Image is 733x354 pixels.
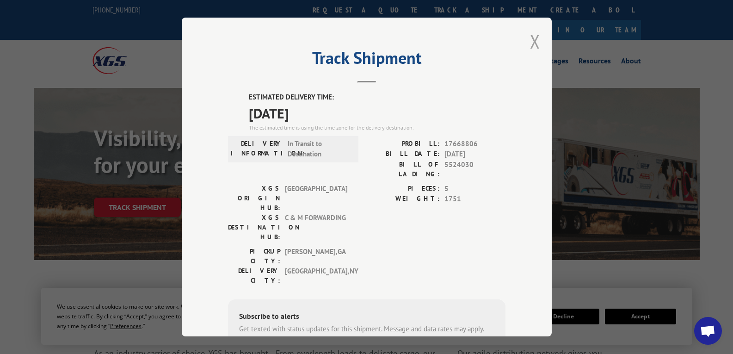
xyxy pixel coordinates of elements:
[249,124,505,132] div: The estimated time is using the time zone for the delivery destination.
[444,149,505,160] span: [DATE]
[228,51,505,69] h2: Track Shipment
[367,149,440,160] label: BILL DATE:
[367,139,440,149] label: PROBILL:
[231,139,283,160] label: DELIVERY INFORMATION:
[367,160,440,179] label: BILL OF LADING:
[285,266,347,286] span: [GEOGRAPHIC_DATA] , NY
[530,29,540,54] button: Close modal
[285,184,347,213] span: [GEOGRAPHIC_DATA]
[288,139,350,160] span: In Transit to Destination
[228,247,280,266] label: PICKUP CITY:
[367,184,440,194] label: PIECES:
[444,184,505,194] span: 5
[444,139,505,149] span: 17668806
[249,103,505,124] span: [DATE]
[228,266,280,286] label: DELIVERY CITY:
[367,194,440,205] label: WEIGHT:
[694,317,722,345] div: Open chat
[444,194,505,205] span: 1751
[249,92,505,103] label: ESTIMATED DELIVERY TIME:
[239,324,494,345] div: Get texted with status updates for this shipment. Message and data rates may apply. Message frequ...
[285,247,347,266] span: [PERSON_NAME] , GA
[228,213,280,242] label: XGS DESTINATION HUB:
[285,213,347,242] span: C & M FORWARDING
[444,160,505,179] span: 5524030
[228,184,280,213] label: XGS ORIGIN HUB:
[239,311,494,324] div: Subscribe to alerts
